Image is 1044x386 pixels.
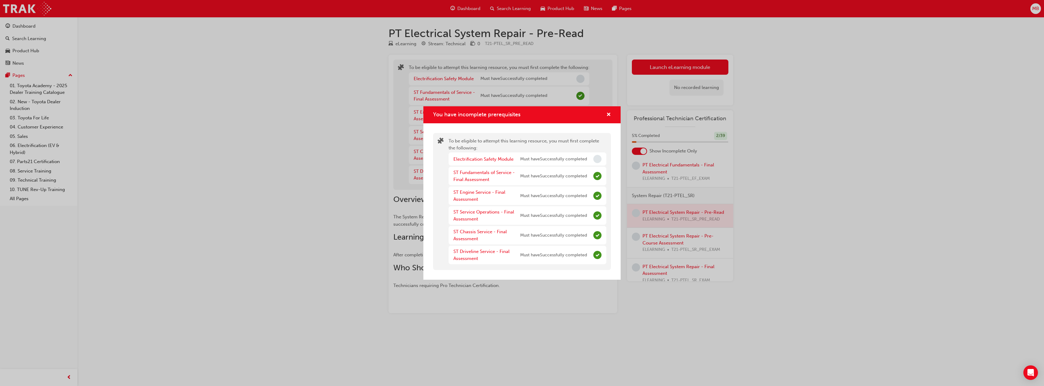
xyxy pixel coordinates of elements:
span: Must have Successfully completed [520,252,587,259]
a: ST Engine Service - Final Assessment [453,190,505,202]
span: Must have Successfully completed [520,173,587,180]
span: cross-icon [606,112,611,118]
a: ST Service Operations - Final Assessment [453,209,514,222]
span: Complete [593,231,602,239]
a: ST Driveline Service - Final Assessment [453,249,510,261]
div: You have incomplete prerequisites [423,106,621,280]
span: Must have Successfully completed [520,156,587,163]
span: Incomplete [593,155,602,163]
span: Complete [593,172,602,180]
a: ST Chassis Service - Final Assessment [453,229,507,241]
button: cross-icon [606,111,611,119]
span: Must have Successfully completed [520,212,587,219]
a: ST Fundamentals of Service - Final Assessment [453,170,515,182]
span: Must have Successfully completed [520,232,587,239]
span: You have incomplete prerequisites [433,111,520,118]
span: Complete [593,211,602,220]
div: Open Intercom Messenger [1023,365,1038,380]
span: Must have Successfully completed [520,193,587,200]
span: Complete [593,251,602,259]
a: Electrification Safety Module [453,156,514,162]
span: puzzle-icon [438,138,444,145]
div: To be eligible to attempt this learning resource, you must first complete the following: [449,138,606,265]
span: Complete [593,192,602,200]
